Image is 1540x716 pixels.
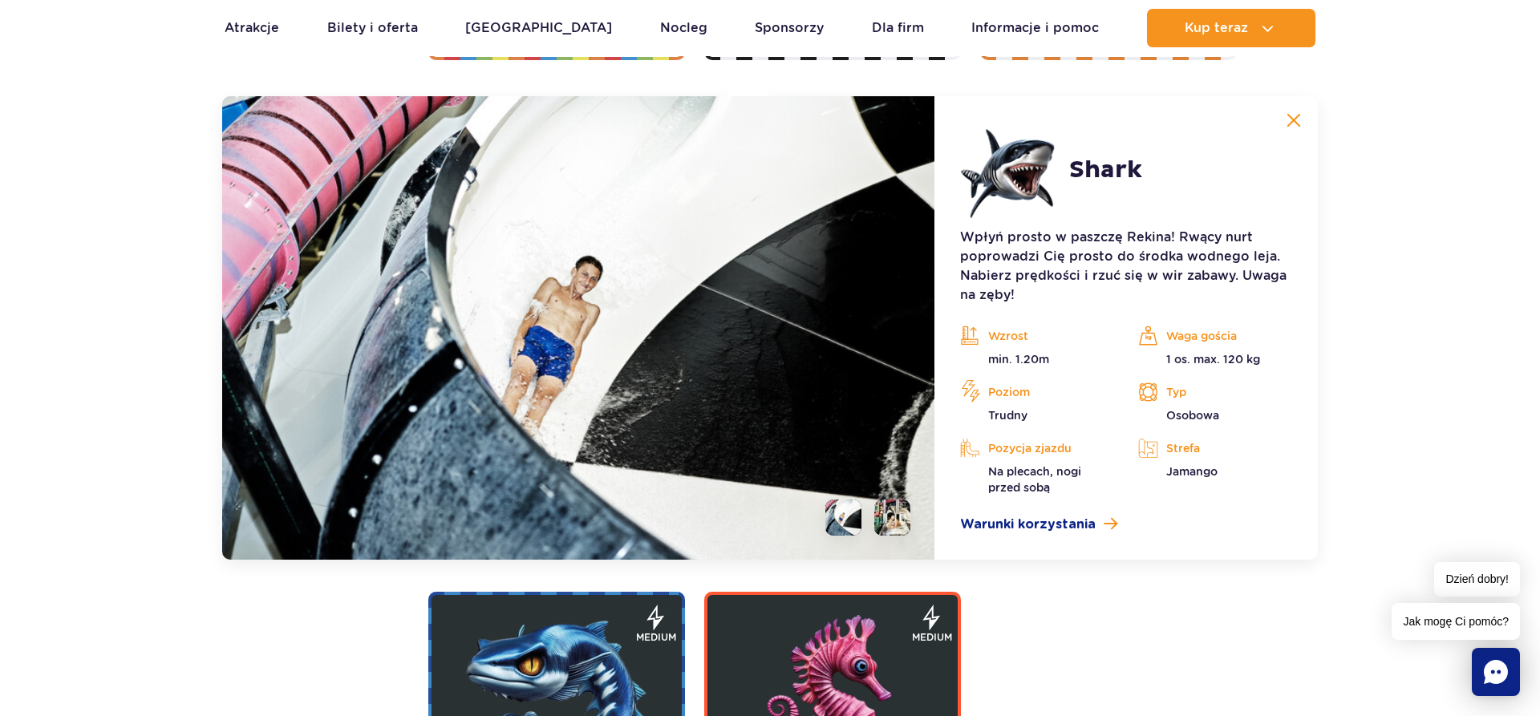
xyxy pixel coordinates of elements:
p: Wzrost [960,324,1114,348]
p: Trudny [960,407,1114,423]
a: Nocleg [660,9,707,47]
h2: Shark [1069,156,1142,184]
p: Waga gościa [1138,324,1292,348]
a: Informacje i pomoc [971,9,1099,47]
img: 683e9e9ba8332218919957.png [960,122,1056,218]
p: Na plecach, nogi przed sobą [960,463,1114,496]
p: Strefa [1138,436,1292,460]
button: Kup teraz [1147,9,1315,47]
a: Warunki korzystania [960,515,1292,534]
div: Chat [1472,648,1520,696]
span: Jak mogę Ci pomóc? [1392,603,1520,640]
a: Bilety i oferta [327,9,418,47]
a: [GEOGRAPHIC_DATA] [465,9,612,47]
p: min. 1.20m [960,351,1114,367]
span: Warunki korzystania [960,515,1096,534]
p: Osobowa [1138,407,1292,423]
a: Atrakcje [225,9,279,47]
span: Kup teraz [1185,21,1248,35]
span: Dzień dobry! [1434,562,1520,597]
p: Wpłyń prosto w paszczę Rekina! Rwący nurt poprowadzi Cię prosto do środka wodnego leja. Nabierz p... [960,228,1292,305]
p: Poziom [960,380,1114,404]
span: medium [912,630,952,645]
p: Pozycja zjazdu [960,436,1114,460]
a: Sponsorzy [755,9,824,47]
p: 1 os. max. 120 kg [1138,351,1292,367]
p: Typ [1138,380,1292,404]
span: medium [636,630,676,645]
a: Dla firm [872,9,924,47]
p: Jamango [1138,463,1292,479]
